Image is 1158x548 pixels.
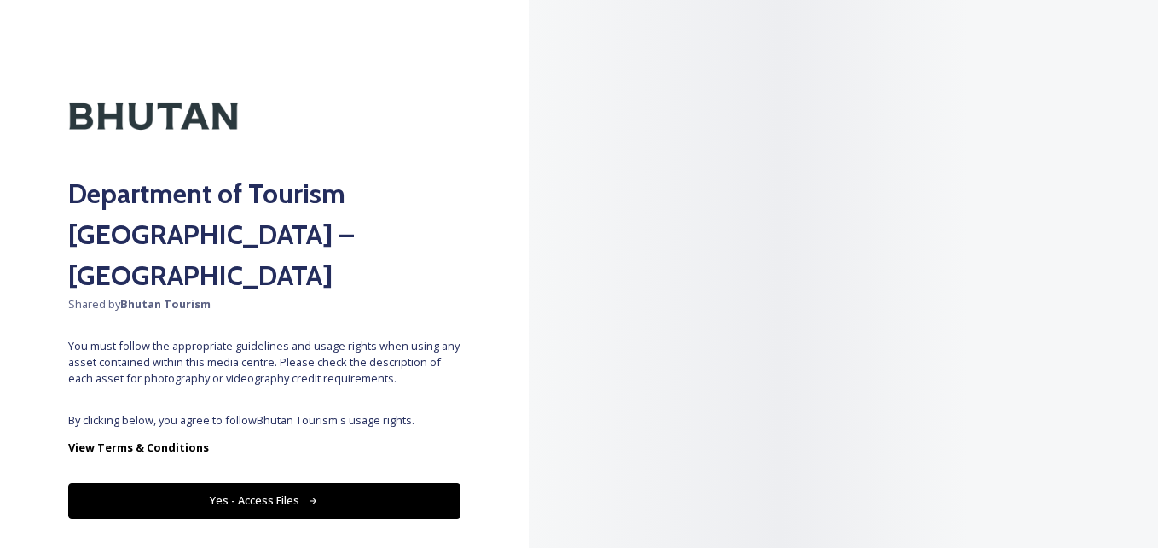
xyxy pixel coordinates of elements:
img: Kingdom-of-Bhutan-Logo.png [68,68,239,165]
strong: View Terms & Conditions [68,440,209,455]
span: Shared by [68,296,460,312]
a: View Terms & Conditions [68,437,460,458]
strong: Bhutan Tourism [120,296,211,312]
button: Yes - Access Files [68,483,460,518]
span: You must follow the appropriate guidelines and usage rights when using any asset contained within... [68,338,460,388]
h2: Department of Tourism [GEOGRAPHIC_DATA] – [GEOGRAPHIC_DATA] [68,173,460,296]
span: By clicking below, you agree to follow Bhutan Tourism 's usage rights. [68,412,460,428]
